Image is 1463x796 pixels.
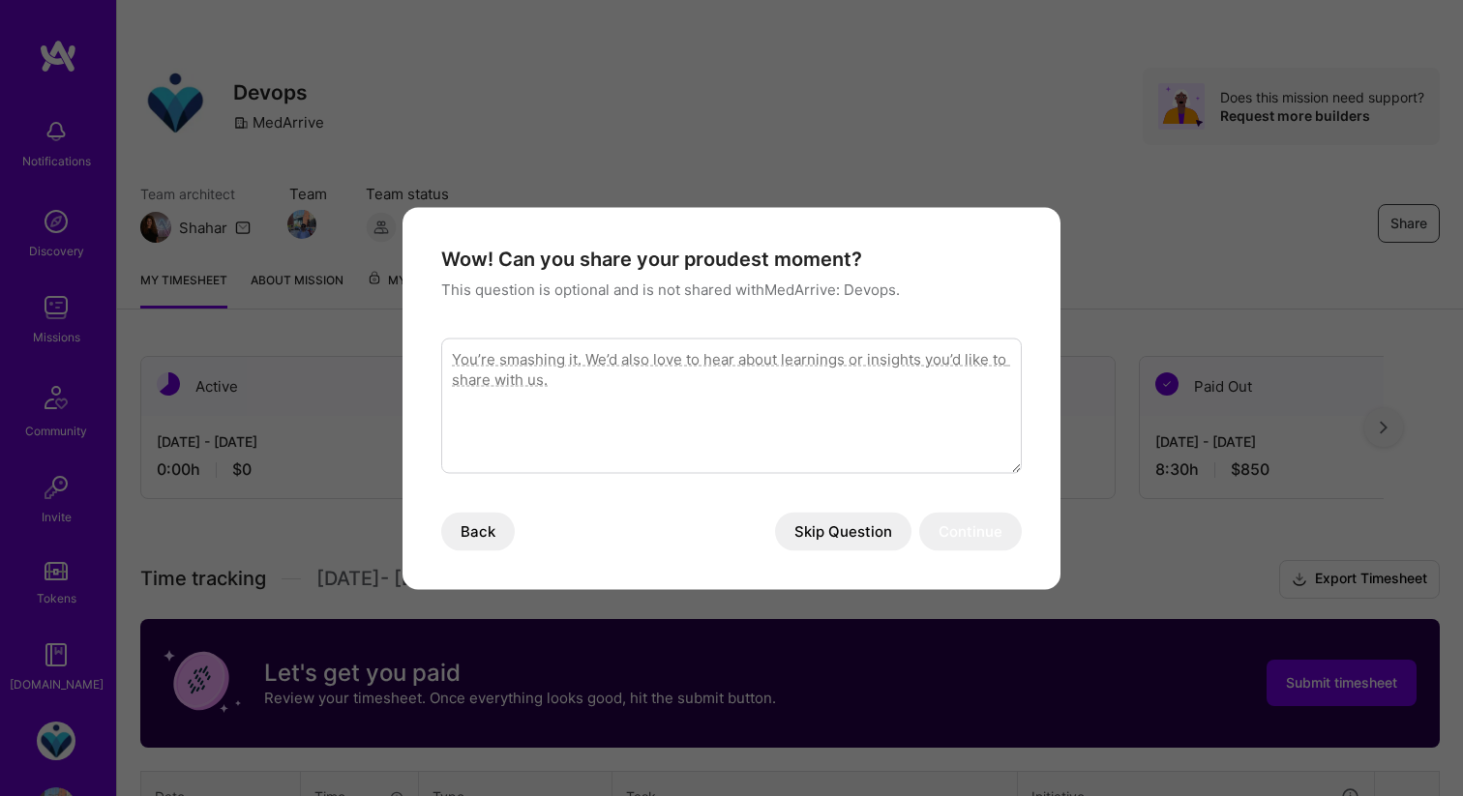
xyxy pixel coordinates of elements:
p: This question is optional and is not shared with MedArrive: Devops . [441,279,1022,299]
button: Continue [919,512,1022,550]
h4: Wow! Can you share your proudest moment? [441,246,1022,271]
button: Back [441,512,515,550]
button: Skip Question [775,512,911,550]
div: modal [403,207,1060,589]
